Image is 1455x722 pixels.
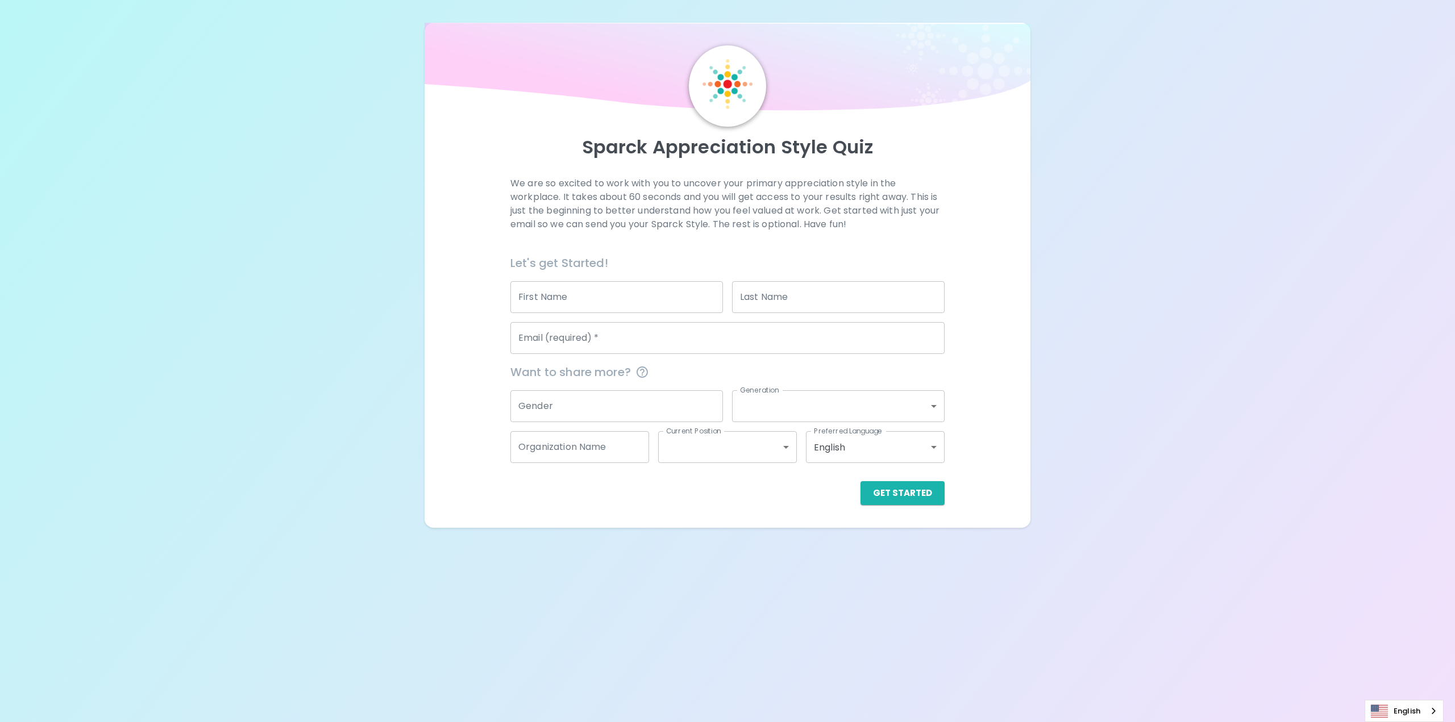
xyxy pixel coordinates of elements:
[860,481,945,505] button: Get Started
[510,254,945,272] h6: Let's get Started!
[425,23,1031,118] img: wave
[510,177,945,231] p: We are so excited to work with you to uncover your primary appreciation style in the workplace. I...
[1365,700,1443,721] a: English
[740,385,779,395] label: Generation
[666,426,721,436] label: Current Position
[814,426,882,436] label: Preferred Language
[438,136,1017,158] p: Sparck Appreciation Style Quiz
[635,365,649,379] svg: This information is completely confidential and only used for aggregated appreciation studies at ...
[510,363,945,381] span: Want to share more?
[1365,700,1444,722] div: Language
[1365,700,1444,722] aside: Language selected: English
[806,431,945,463] div: English
[702,59,753,109] img: Sparck Logo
